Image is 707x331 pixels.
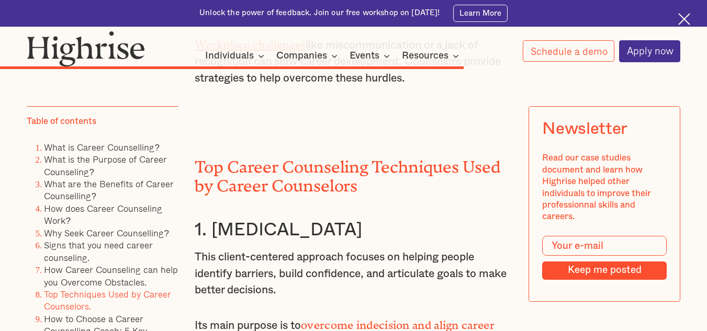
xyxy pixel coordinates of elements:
[453,5,508,22] a: Learn More
[195,249,512,299] p: This client-centered approach focuses on helping people identify barriers, build confidence, and ...
[523,40,615,62] a: Schedule a demo
[276,50,327,62] div: Companies
[44,262,178,289] a: How Career Counseling can help you Overcome Obstacles.
[195,219,512,241] h3: 1. [MEDICAL_DATA]
[27,116,96,127] div: Table of contents
[44,152,167,178] a: What is the Purpose of Career Counseling?
[205,50,267,62] div: Individuals
[619,40,681,62] a: Apply now
[542,120,627,139] div: Newsletter
[195,154,512,191] h2: Top Career Counseling Techniques Used by Career Counselors
[27,31,145,66] img: Highrise logo
[542,261,667,280] input: Keep me posted
[199,8,440,18] div: Unlock the power of feedback. Join our free workshop on [DATE]!
[195,102,512,119] p: ‍
[44,177,174,203] a: What are the Benefits of Career Counselling?
[542,236,667,256] input: Your e-mail
[542,152,667,223] div: Read our case studies document and learn how Highrise helped other individuals to improve their p...
[276,50,341,62] div: Companies
[402,50,462,62] div: Resources
[44,140,159,154] a: What is Career Counselling?
[44,287,171,313] a: Top Techniques Used by Career Counselors.
[205,50,254,62] div: Individuals
[542,236,667,280] form: Modal Form
[44,201,162,227] a: How does Career Counseling Work?
[678,13,690,25] img: Cross icon
[350,50,393,62] div: Events
[44,226,169,240] a: Why Seek Career Counselling?
[402,50,448,62] div: Resources
[350,50,379,62] div: Events
[44,238,153,264] a: Signs that you need career counseling.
